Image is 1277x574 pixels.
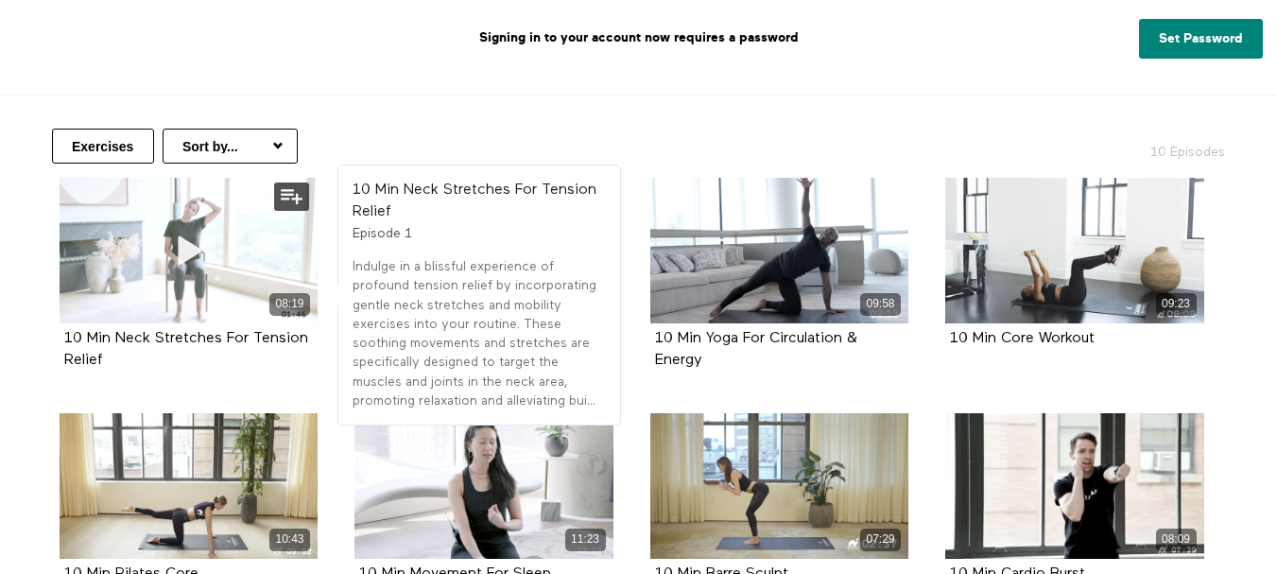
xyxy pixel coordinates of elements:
[354,413,613,559] a: 10 Min Movement For Sleep 11:23
[650,413,909,559] a: 10 Min Barre Sculpt 07:29
[945,413,1204,559] a: 10 Min Cardio Burst 08:09
[1139,19,1263,59] a: Set Password
[655,331,857,368] strong: 10 Min Yoga For Circulation & Energy
[353,257,606,410] p: Indulge in a blissful experience of profound tension relief by incorporating gentle neck stretche...
[64,331,308,367] a: 10 Min Neck Stretches For Tension Relief
[60,413,319,559] a: 10 Min Pilates Core 10:43
[950,331,1095,345] a: 10 Min Core Workout
[655,331,857,367] a: 10 Min Yoga For Circulation & Energy
[565,529,606,550] div: 11:23
[860,529,901,550] div: 07:29
[950,331,1095,346] strong: 10 Min Core Workout
[269,529,310,550] div: 10:43
[860,293,901,315] div: 09:58
[64,331,308,368] strong: 10 Min Neck Stretches For Tension Relief
[353,183,596,219] strong: 10 Min Neck Stretches For Tension Relief
[353,227,412,240] span: Episode 1
[1156,529,1197,550] div: 08:09
[650,178,909,323] a: 10 Min Yoga For Circulation & Energy 09:58
[274,183,309,211] button: Add to my list
[60,178,319,323] a: 10 Min Neck Stretches For Tension Relief 08:19
[1156,293,1197,315] div: 09:23
[269,293,310,315] div: 08:19
[1024,129,1236,162] h2: 10 Episodes
[14,14,1263,61] p: Signing in to your account now requires a password
[945,178,1204,323] a: 10 Min Core Workout 09:23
